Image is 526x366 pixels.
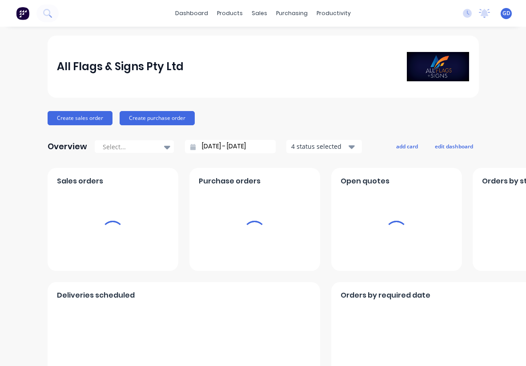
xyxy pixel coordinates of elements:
img: All Flags & Signs Pty Ltd [407,52,469,81]
span: Purchase orders [199,176,261,187]
div: 4 status selected [291,142,347,151]
div: sales [247,7,272,20]
span: Open quotes [341,176,389,187]
button: 4 status selected [286,140,362,153]
div: purchasing [272,7,312,20]
div: All Flags & Signs Pty Ltd [57,58,184,76]
button: edit dashboard [429,140,479,152]
div: products [213,7,247,20]
span: Deliveries scheduled [57,290,135,301]
button: add card [390,140,424,152]
div: Overview [48,138,87,155]
span: Orders by required date [341,290,430,301]
img: Factory [16,7,29,20]
button: Create sales order [48,111,112,125]
span: GD [502,9,510,17]
div: productivity [312,7,355,20]
span: Sales orders [57,176,103,187]
a: dashboard [171,7,213,20]
button: Create purchase order [120,111,195,125]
